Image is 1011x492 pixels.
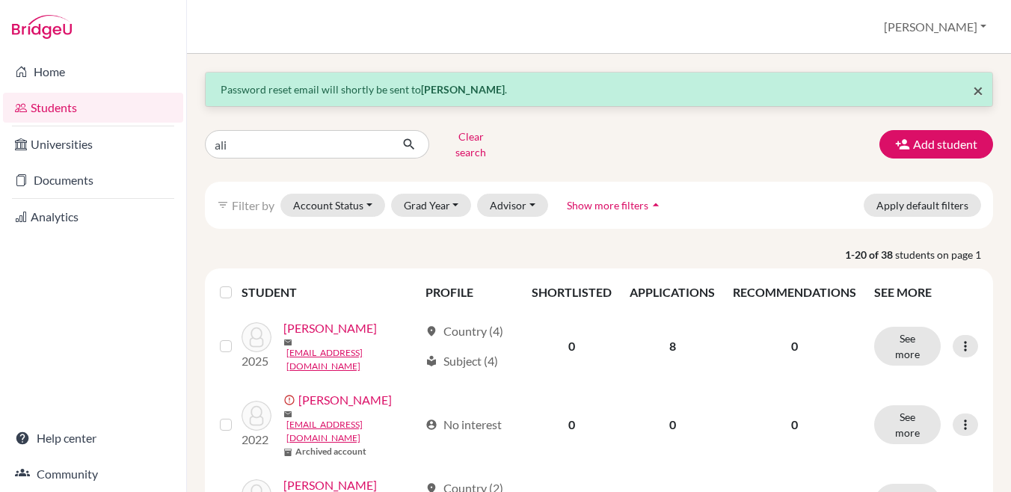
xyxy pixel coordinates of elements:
span: inventory_2 [283,448,292,457]
a: Documents [3,165,183,195]
th: RECOMMENDATIONS [724,274,865,310]
span: mail [283,410,292,419]
span: mail [283,338,292,347]
a: Universities [3,129,183,159]
button: Grad Year [391,194,472,217]
span: × [973,79,983,101]
th: PROFILE [417,274,523,310]
img: Abdelhamid, Alia [242,322,271,352]
button: Close [973,82,983,99]
p: 0 [733,416,856,434]
th: SHORTLISTED [523,274,621,310]
span: Filter by [232,198,274,212]
strong: [PERSON_NAME] [421,83,505,96]
button: See more [874,327,941,366]
td: 0 [523,310,621,382]
div: Country (4) [425,322,503,340]
a: Help center [3,423,183,453]
p: 2022 [242,431,271,449]
a: Students [3,93,183,123]
a: [EMAIL_ADDRESS][DOMAIN_NAME] [286,418,419,445]
span: account_circle [425,419,437,431]
p: 0 [733,337,856,355]
strong: 1-20 of 38 [845,247,895,262]
button: Add student [879,130,993,159]
button: Show more filtersarrow_drop_up [554,194,676,217]
button: Advisor [477,194,548,217]
button: Account Status [280,194,385,217]
a: Home [3,57,183,87]
img: Abdou, Ali [242,401,271,431]
td: 8 [621,310,724,382]
td: 0 [621,382,724,467]
p: 2025 [242,352,271,370]
th: APPLICATIONS [621,274,724,310]
button: [PERSON_NAME] [877,13,993,41]
img: Bridge-U [12,15,72,39]
span: students on page 1 [895,247,993,262]
a: Analytics [3,202,183,232]
td: 0 [523,382,621,467]
span: Show more filters [567,199,648,212]
a: [PERSON_NAME] [298,391,392,409]
div: No interest [425,416,502,434]
b: Archived account [295,445,366,458]
span: local_library [425,355,437,367]
i: arrow_drop_up [648,197,663,212]
button: See more [874,405,941,444]
span: location_on [425,325,437,337]
th: STUDENT [242,274,417,310]
a: [EMAIL_ADDRESS][DOMAIN_NAME] [286,346,419,373]
th: SEE MORE [865,274,987,310]
button: Apply default filters [864,194,981,217]
i: filter_list [217,199,229,211]
div: Subject (4) [425,352,498,370]
a: Community [3,459,183,489]
a: [PERSON_NAME] [283,319,377,337]
span: error_outline [283,394,298,406]
p: Password reset email will shortly be sent to . [221,82,977,97]
input: Find student by name... [205,130,390,159]
button: Clear search [429,125,512,164]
